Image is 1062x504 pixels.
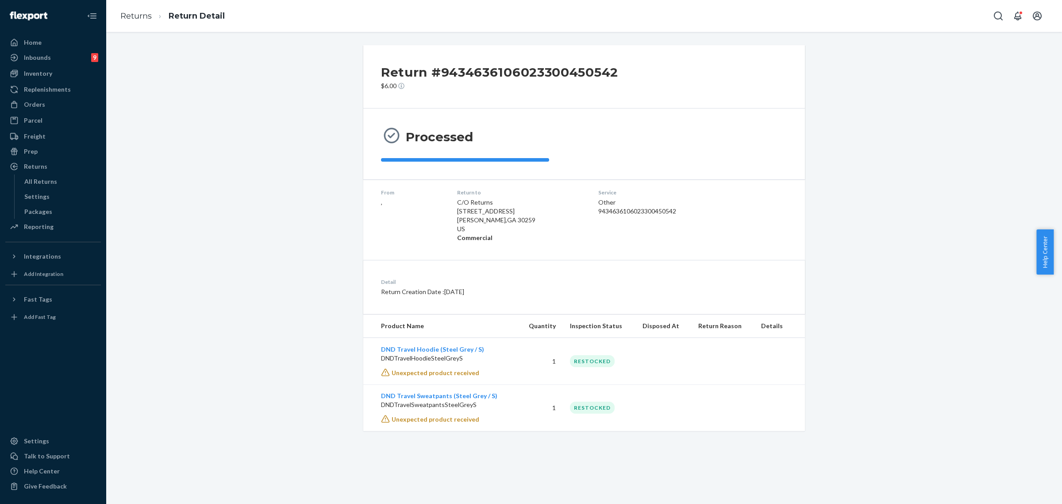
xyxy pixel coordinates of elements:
a: Packages [20,205,101,219]
a: Home [5,35,101,50]
div: 9434636106023300450542 [598,207,725,216]
th: Disposed At [635,314,691,338]
strong: Commercial [457,234,493,241]
div: Talk to Support [24,452,70,461]
img: Flexport logo [10,12,47,20]
div: Settings [24,437,49,446]
div: Inbounds [24,53,51,62]
a: Reporting [5,220,101,234]
p: [STREET_ADDRESS] [457,207,584,216]
a: Add Integration [5,267,101,281]
button: Help Center [1036,229,1054,275]
p: Return Creation Date : [DATE] [381,287,626,296]
dt: Return to [457,189,584,196]
th: Product Name [363,314,518,338]
div: Returns [24,162,47,171]
button: Open notifications [1009,7,1027,25]
button: Close Navigation [83,7,101,25]
div: Add Integration [24,270,63,278]
a: Settings [20,190,101,204]
div: RESTOCKED [570,402,615,414]
a: Add Fast Tag [5,310,101,324]
span: , [381,198,382,206]
td: 1 [518,338,563,385]
div: Replenishments [24,85,71,94]
a: DND Travel Sweatpants (Steel Grey / S) [381,392,497,399]
th: Inspection Status [563,314,635,338]
div: Give Feedback [24,482,67,491]
a: Inventory [5,66,101,81]
a: All Returns [20,174,101,189]
div: Fast Tags [24,295,52,304]
div: Orders [24,100,45,109]
button: Fast Tags [5,292,101,306]
button: Give Feedback [5,479,101,493]
a: Replenishments [5,82,101,97]
button: Open account menu [1028,7,1046,25]
div: Prep [24,147,38,156]
p: DNDTravelHoodieSteelGreyS [381,354,511,363]
button: Integrations [5,249,101,264]
dt: Detail [381,278,626,286]
th: Quantity [518,314,563,338]
button: Open Search Box [989,7,1007,25]
div: 9 [91,53,98,62]
th: Return Reason [691,314,754,338]
a: Orders [5,97,101,112]
p: DNDTravelSweatpantsSteelGreyS [381,400,511,409]
dt: Service [598,189,725,196]
a: Freight [5,129,101,143]
div: Freight [24,132,46,141]
p: [PERSON_NAME] , GA 30259 [457,216,584,225]
ol: breadcrumbs [113,3,232,29]
div: RESTOCKED [570,355,615,367]
a: Return Detail [169,11,225,21]
div: Inventory [24,69,52,78]
p: $6.00 [381,81,618,90]
div: Integrations [24,252,61,261]
div: Help Center [24,467,60,476]
a: Parcel [5,113,101,128]
h2: Return #9434636106023300450542 [381,63,618,81]
div: Parcel [24,116,42,125]
td: 1 [518,384,563,431]
a: Talk to Support [5,449,101,463]
span: Other [598,198,616,206]
a: Inbounds9 [5,50,101,65]
span: Unexpected product received [392,369,479,376]
th: Details [754,314,805,338]
a: Settings [5,434,101,448]
a: Returns [5,159,101,174]
div: Reporting [24,222,54,231]
div: All Returns [24,177,57,186]
p: US [457,225,584,233]
a: Prep [5,144,101,159]
div: Home [24,38,42,47]
a: Returns [120,11,152,21]
h3: Processed [406,129,473,145]
div: Settings [24,192,50,201]
p: C/O Returns [457,198,584,207]
dt: From [381,189,443,196]
span: Unexpected product received [392,415,479,423]
div: Packages [24,207,52,216]
a: Help Center [5,464,101,478]
a: DND Travel Hoodie (Steel Grey / S) [381,345,484,353]
div: Add Fast Tag [24,313,56,321]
